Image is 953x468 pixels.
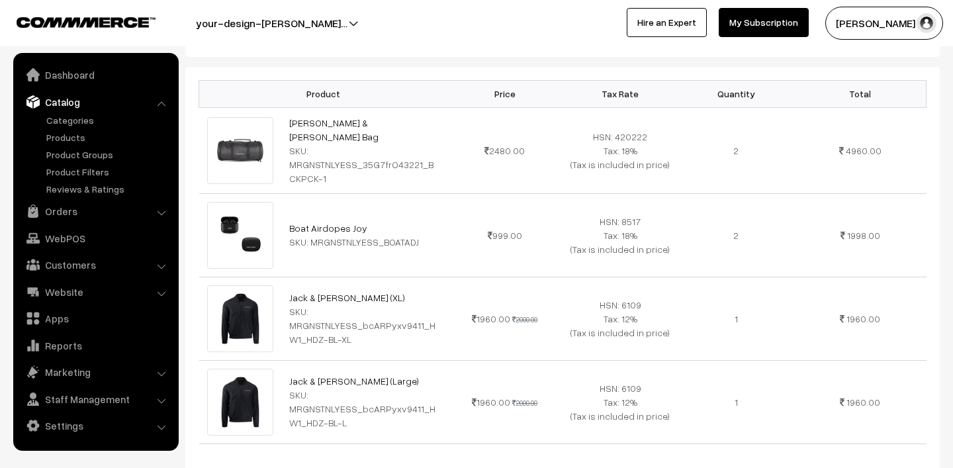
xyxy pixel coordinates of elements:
[207,369,274,436] img: 17176839151803Jack-Jones-Vilmar-windcheater.png
[570,131,670,170] span: HSN: 420222 Tax: 18% (Tax is included in price)
[17,17,156,27] img: COMMMERCE
[17,226,174,250] a: WebPOS
[17,90,174,114] a: Catalog
[488,230,522,241] span: 999.00
[289,235,439,249] div: SKU: MRGNSTNLYESS_BOATADJ
[846,313,880,324] span: 1960.00
[17,414,174,438] a: Settings
[43,182,174,196] a: Reviews & Ratings
[43,130,174,144] a: Products
[43,113,174,127] a: Categories
[512,398,537,407] strike: 2000.00
[846,145,882,156] span: 4960.00
[447,80,563,107] th: Price
[17,63,174,87] a: Dashboard
[627,8,707,37] a: Hire an Expert
[289,117,379,142] a: [PERSON_NAME] & [PERSON_NAME] Bag
[484,145,525,156] span: 2480.00
[570,383,670,422] span: HSN: 6109 Tax: 12% (Tax is included in price)
[512,315,537,324] strike: 2000.00
[570,299,670,338] span: HSN: 6109 Tax: 12% (Tax is included in price)
[207,202,274,269] img: 17475766658382Morgan_Stanley_Boat_Airdopes_Joy_Preview.jpg
[17,280,174,304] a: Website
[289,375,419,387] a: Jack & [PERSON_NAME] (Large)
[17,253,174,277] a: Customers
[17,387,174,411] a: Staff Management
[17,334,174,357] a: Reports
[199,80,447,107] th: Product
[289,292,405,303] a: Jack & [PERSON_NAME] (XL)
[207,285,274,352] img: 17176839151803Jack-Jones-Vilmar-windcheater.png
[43,165,174,179] a: Product Filters
[289,222,367,234] a: Boat Airdopes Joy
[917,13,936,33] img: user
[733,230,739,241] span: 2
[678,80,794,107] th: Quantity
[735,313,738,324] span: 1
[733,145,739,156] span: 2
[289,388,439,430] div: SKU: MRGNSTNLYESS_bcARPyxv9411_HW1_HDZ-BL-L
[289,304,439,346] div: SKU: MRGNSTNLYESS_bcARPyxv9411_HW1_HDZ-BL-XL
[563,80,678,107] th: Tax Rate
[472,397,510,408] span: 1960.00
[17,13,132,29] a: COMMMERCE
[570,216,670,255] span: HSN: 8517 Tax: 18% (Tax is included in price)
[289,144,439,185] div: SKU: MRGNSTNLYESS_35G7frO43221_BCKPCK-1
[207,117,274,184] img: 17476602232286Morgan_Stanley_Oscar_Duffle_Bag_Preview-1.jpg
[150,7,394,40] button: your-design-[PERSON_NAME]…
[472,313,510,324] span: 1960.00
[847,230,880,241] span: 1998.00
[719,8,809,37] a: My Subscription
[17,360,174,384] a: Marketing
[825,7,943,40] button: [PERSON_NAME] N.P
[846,397,880,408] span: 1960.00
[43,148,174,162] a: Product Groups
[735,397,738,408] span: 1
[794,80,927,107] th: Total
[17,199,174,223] a: Orders
[17,306,174,330] a: Apps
